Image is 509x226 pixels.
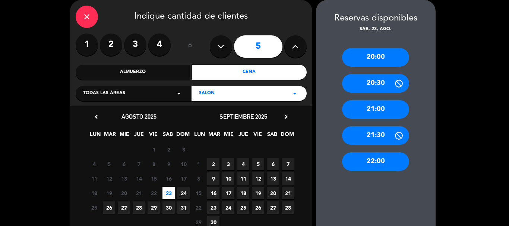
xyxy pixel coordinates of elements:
span: 10 [222,172,234,185]
span: JUE [237,130,249,142]
span: 17 [222,187,234,199]
span: SAB [266,130,278,142]
span: 28 [133,201,145,214]
span: 6 [118,158,130,170]
span: 7 [282,158,294,170]
span: LUN [89,130,101,142]
span: 31 [177,201,190,214]
span: 15 [148,172,160,185]
span: Todas las áreas [83,90,125,97]
span: 1 [192,158,205,170]
span: 8 [148,158,160,170]
span: 19 [103,187,115,199]
div: sáb. 23, ago. [316,26,436,33]
span: 7 [133,158,145,170]
span: 23 [162,187,175,199]
span: 3 [222,158,234,170]
span: VIE [147,130,159,142]
span: 20 [267,187,279,199]
span: 11 [237,172,249,185]
span: 5 [252,158,264,170]
span: LUN [193,130,206,142]
label: 1 [76,34,98,56]
i: arrow_drop_down [290,89,299,98]
span: 18 [237,187,249,199]
span: 26 [103,201,115,214]
div: Indique cantidad de clientes [76,6,307,28]
span: 9 [207,172,219,185]
div: 21:00 [342,100,409,119]
span: DOM [176,130,189,142]
span: MAR [104,130,116,142]
span: 24 [222,201,234,214]
span: 22 [148,187,160,199]
span: 19 [252,187,264,199]
i: arrow_drop_down [174,89,183,98]
div: 22:00 [342,152,409,171]
span: 23 [207,201,219,214]
span: septiembre 2025 [219,113,267,120]
i: chevron_right [282,113,290,121]
span: 9 [162,158,175,170]
span: 10 [177,158,190,170]
span: 12 [252,172,264,185]
span: MIE [118,130,130,142]
span: 22 [192,201,205,214]
span: 30 [162,201,175,214]
span: 29 [148,201,160,214]
span: 14 [133,172,145,185]
span: 27 [267,201,279,214]
span: SAB [162,130,174,142]
span: 21 [282,187,294,199]
i: close [82,12,91,21]
span: VIE [252,130,264,142]
span: 24 [177,187,190,199]
span: 11 [88,172,100,185]
span: DOM [281,130,293,142]
span: 16 [207,187,219,199]
div: 20:00 [342,48,409,67]
span: 26 [252,201,264,214]
span: 18 [88,187,100,199]
label: 2 [100,34,122,56]
span: 13 [267,172,279,185]
span: MAR [208,130,220,142]
span: 2 [162,143,175,156]
span: 4 [237,158,249,170]
span: 8 [192,172,205,185]
span: 16 [162,172,175,185]
div: Reservas disponibles [316,11,436,26]
div: 21:30 [342,126,409,145]
span: 15 [192,187,205,199]
span: 3 [177,143,190,156]
span: 17 [177,172,190,185]
i: chevron_left [92,113,100,121]
span: SALON [199,90,215,97]
div: ó [178,34,202,60]
div: Almuerzo [76,65,190,80]
span: 12 [103,172,115,185]
span: agosto 2025 [121,113,157,120]
label: 3 [124,34,146,56]
span: 28 [282,201,294,214]
span: 2 [207,158,219,170]
span: 14 [282,172,294,185]
span: MIE [222,130,235,142]
span: 27 [118,201,130,214]
span: 13 [118,172,130,185]
span: JUE [133,130,145,142]
span: 25 [237,201,249,214]
span: 21 [133,187,145,199]
span: 5 [103,158,115,170]
label: 4 [148,34,171,56]
div: 20:30 [342,74,409,93]
span: 20 [118,187,130,199]
span: 6 [267,158,279,170]
span: 25 [88,201,100,214]
span: 4 [88,158,100,170]
span: 1 [148,143,160,156]
div: Cena [192,65,307,80]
